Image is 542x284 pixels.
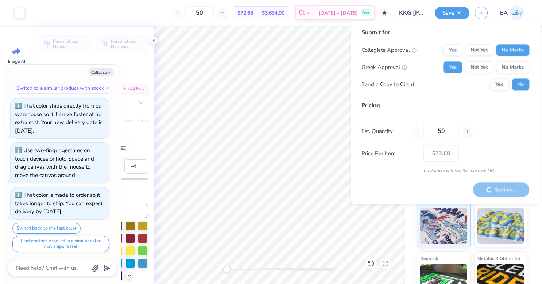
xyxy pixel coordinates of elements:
[15,102,103,134] div: That color ships directly from our warehouse so it’ll arrive faster at no extra cost. Your new de...
[443,44,462,56] button: Yes
[477,254,520,262] span: Metallic & Glitter Ink
[361,167,529,174] div: Customers will see this price on HQ.
[318,9,358,17] span: [DATE] - [DATE]
[185,6,214,19] input: – –
[223,266,231,273] div: Accessibility label
[443,61,462,73] button: Yes
[362,10,369,15] span: Free
[420,254,438,262] span: Neon Ink
[497,5,527,20] a: BA
[12,236,109,252] button: Find another product in a similar color that ships faster
[237,9,253,17] span: $72.68
[118,84,148,93] button: Add Font
[12,223,81,234] button: Switch back to the last color
[361,127,405,135] label: Est. Quantity
[102,118,148,123] button: Switch to Greek Letters
[394,5,429,20] input: Untitled Design
[465,44,493,56] button: Not Yet
[490,78,509,90] button: Yes
[496,61,529,73] button: No Marks
[361,101,529,110] div: Pricing
[89,68,113,76] button: Collapse
[105,86,110,90] img: Switch to a similar product with stock
[361,63,407,72] div: Greek Approval
[97,35,148,52] button: Personalized Numbers
[496,44,529,56] button: No Marks
[53,39,86,49] span: Personalized Names
[423,123,459,139] input: – –
[465,61,493,73] button: Not Yet
[111,39,144,49] span: Personalized Numbers
[8,58,25,64] span: Image AI
[361,28,529,37] div: Submit for
[15,147,94,179] div: Use two-finger gestures on touch devices or hold Space and drag canvas with the mouse to move the...
[361,80,414,89] div: Send a Copy to Client
[420,208,467,244] img: Standard
[361,46,417,54] div: Collegiate Approval
[15,191,102,215] div: That color is made to order so it takes longer to ship. You can expect delivery by [DATE].
[262,9,284,17] span: $3,634.00
[361,149,418,158] label: Price Per Item
[39,35,90,52] button: Personalized Names
[12,82,114,94] button: Switch to a similar product with stock
[435,7,469,19] button: Save
[510,5,524,20] img: Beth Anne Fox
[512,78,529,90] button: No
[477,208,524,244] img: Puff Ink
[500,9,508,17] span: BA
